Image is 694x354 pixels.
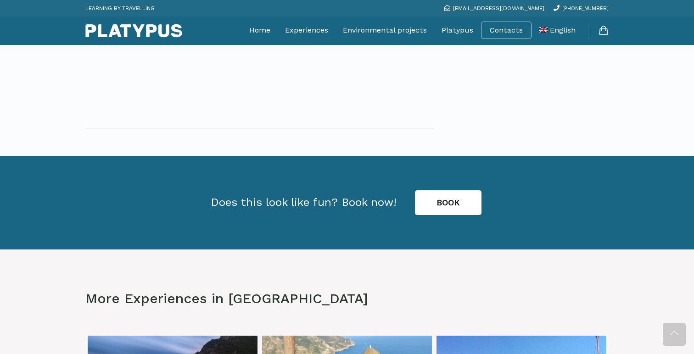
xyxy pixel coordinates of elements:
a: Experiences [285,19,328,42]
a: Contacts [490,26,523,35]
img: Platypus [85,24,182,38]
p: LEARNING BY TRAVELLING [85,2,155,14]
a: BOOK [415,190,481,215]
a: [PHONE_NUMBER] [554,5,609,11]
a: Platypus [442,19,473,42]
a: Home [249,19,270,42]
a: [EMAIL_ADDRESS][DOMAIN_NAME] [444,5,544,11]
span: More Experiences in [GEOGRAPHIC_DATA] [85,290,368,306]
span: [PHONE_NUMBER] [562,5,609,11]
span: Does this look like fun? Book now! [211,196,397,209]
a: English [539,19,576,42]
span: [EMAIL_ADDRESS][DOMAIN_NAME] [453,5,544,11]
a: Environmental projects [343,19,427,42]
span: English [550,26,576,34]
